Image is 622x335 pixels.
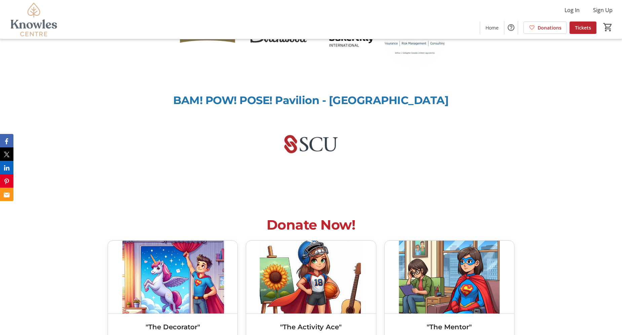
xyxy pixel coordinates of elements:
[385,241,514,314] img: "The Mentor"
[485,24,499,31] span: Home
[108,92,514,108] p: BAM! POW! POSE! Pavilion - [GEOGRAPHIC_DATA]
[565,6,580,14] span: Log In
[4,3,64,36] img: Knowles Centre's Logo
[480,21,504,34] a: Home
[559,5,585,15] button: Log In
[588,5,618,15] button: Sign Up
[246,241,376,314] img: "The Activity Ace"
[575,24,591,31] span: Tickets
[390,322,509,332] h3: "The Mentor"
[280,114,342,175] img: logo
[251,322,370,332] h3: "The Activity Ace"
[538,24,561,31] span: Donations
[593,6,613,14] span: Sign Up
[108,215,514,235] h2: Donate Now!
[570,21,596,34] a: Tickets
[602,21,614,33] button: Cart
[113,322,232,332] h3: "The Decorator"
[523,21,567,34] a: Donations
[108,241,237,314] img: "The Decorator"
[504,21,518,34] button: Help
